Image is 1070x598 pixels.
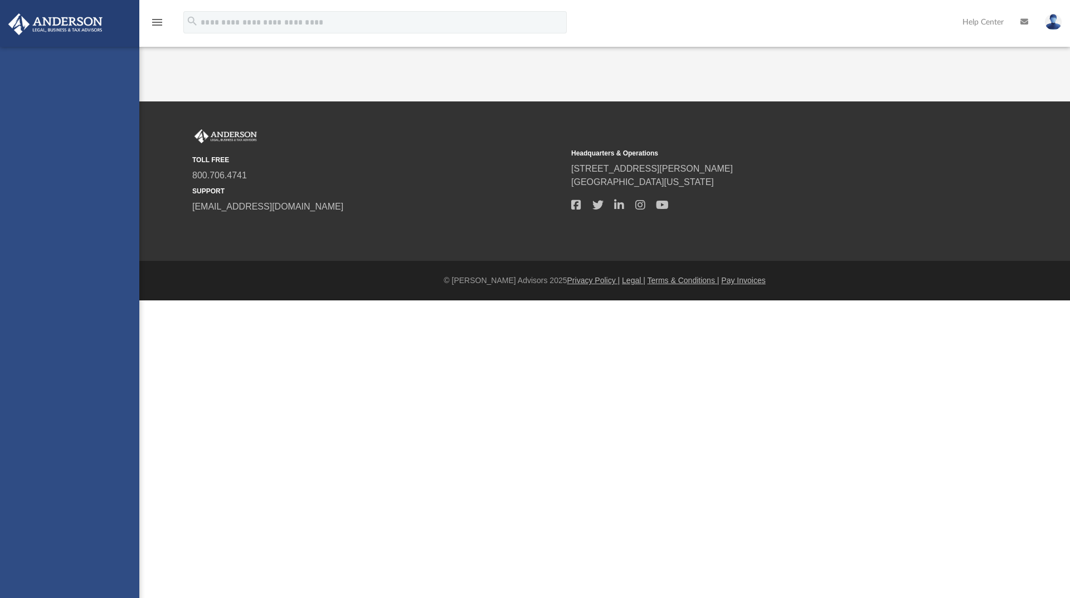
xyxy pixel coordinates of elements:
[721,276,765,285] a: Pay Invoices
[571,164,733,173] a: [STREET_ADDRESS][PERSON_NAME]
[150,21,164,29] a: menu
[571,148,942,158] small: Headquarters & Operations
[139,275,1070,286] div: © [PERSON_NAME] Advisors 2025
[648,276,719,285] a: Terms & Conditions |
[5,13,106,35] img: Anderson Advisors Platinum Portal
[192,129,259,144] img: Anderson Advisors Platinum Portal
[186,15,198,27] i: search
[150,16,164,29] i: menu
[192,186,563,196] small: SUPPORT
[1045,14,1062,30] img: User Pic
[622,276,645,285] a: Legal |
[192,202,343,211] a: [EMAIL_ADDRESS][DOMAIN_NAME]
[192,155,563,165] small: TOLL FREE
[192,171,247,180] a: 800.706.4741
[567,276,620,285] a: Privacy Policy |
[571,177,714,187] a: [GEOGRAPHIC_DATA][US_STATE]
